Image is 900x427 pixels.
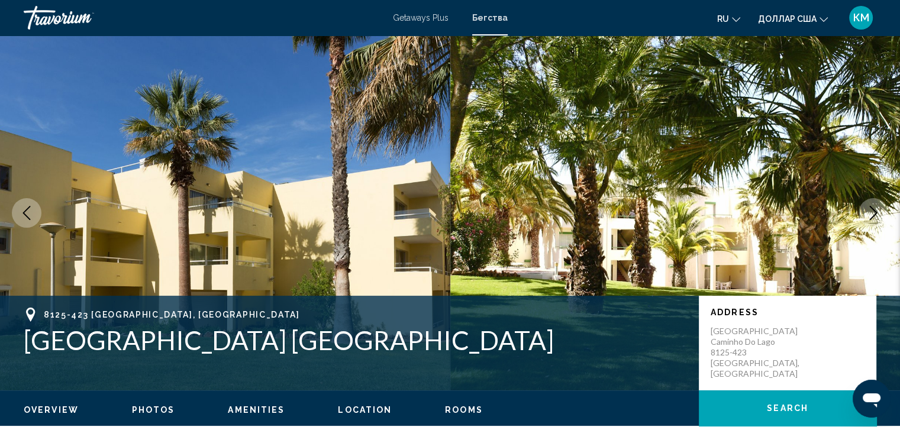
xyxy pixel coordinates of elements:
[445,405,483,415] button: Rooms
[717,10,740,27] button: Изменить язык
[132,405,175,415] button: Photos
[228,405,285,415] button: Amenities
[699,390,876,426] button: Search
[711,308,864,317] p: Address
[711,326,805,379] p: [GEOGRAPHIC_DATA] Caminho do Lago 8125-423 [GEOGRAPHIC_DATA], [GEOGRAPHIC_DATA]
[12,198,41,228] button: Previous image
[853,380,891,418] iframe: Кнопка для запуска будет доступна
[338,405,392,415] button: Location
[846,5,876,30] button: Меню пользователя
[44,310,300,319] span: 8125-423 [GEOGRAPHIC_DATA], [GEOGRAPHIC_DATA]
[853,11,869,24] font: КМ
[717,14,729,24] font: ru
[767,404,808,413] span: Search
[758,14,817,24] font: доллар США
[393,13,449,22] a: Getaways Plus
[24,325,687,355] h1: [GEOGRAPHIC_DATA] [GEOGRAPHIC_DATA]
[859,198,888,228] button: Next image
[758,10,828,27] button: Изменить валюту
[472,13,508,22] a: Бегства
[24,6,381,30] a: Травориум
[24,405,79,415] button: Overview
